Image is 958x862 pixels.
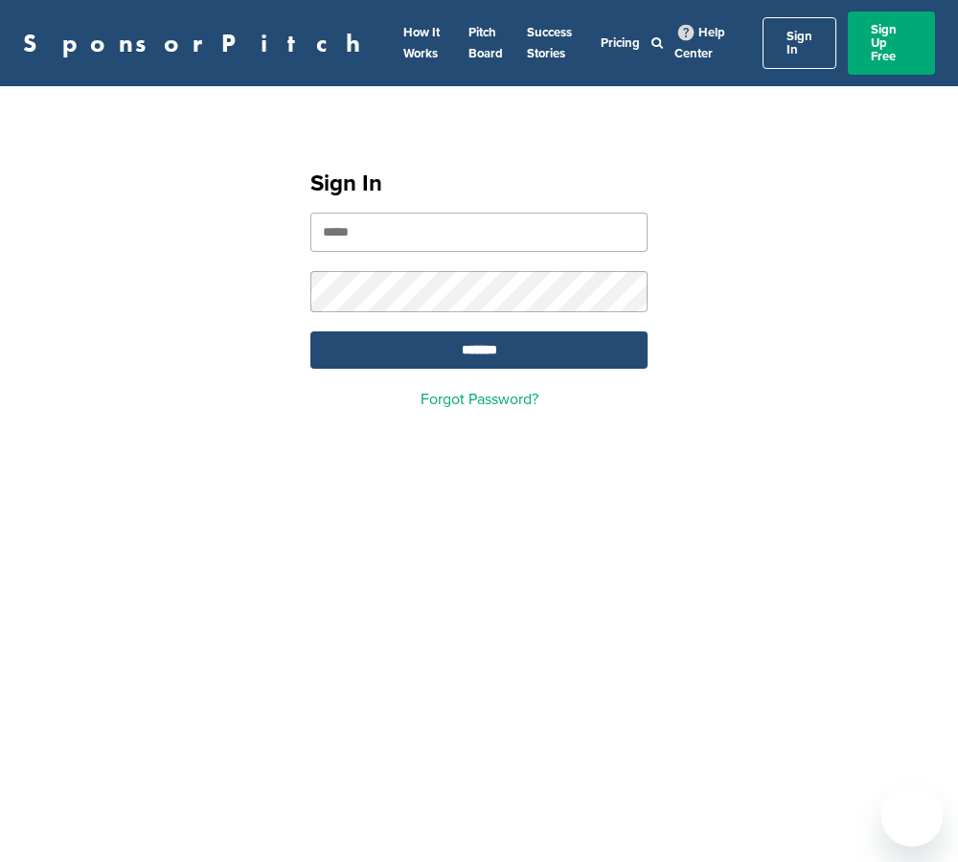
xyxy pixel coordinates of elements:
a: Pricing [601,35,640,51]
a: Success Stories [527,25,572,61]
iframe: Button to launch messaging window [881,785,943,847]
a: SponsorPitch [23,31,373,56]
a: How It Works [403,25,440,61]
a: Pitch Board [468,25,503,61]
a: Help Center [674,21,725,65]
a: Sign In [763,17,836,69]
h1: Sign In [310,167,648,201]
a: Forgot Password? [421,390,538,409]
a: Sign Up Free [848,11,935,75]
